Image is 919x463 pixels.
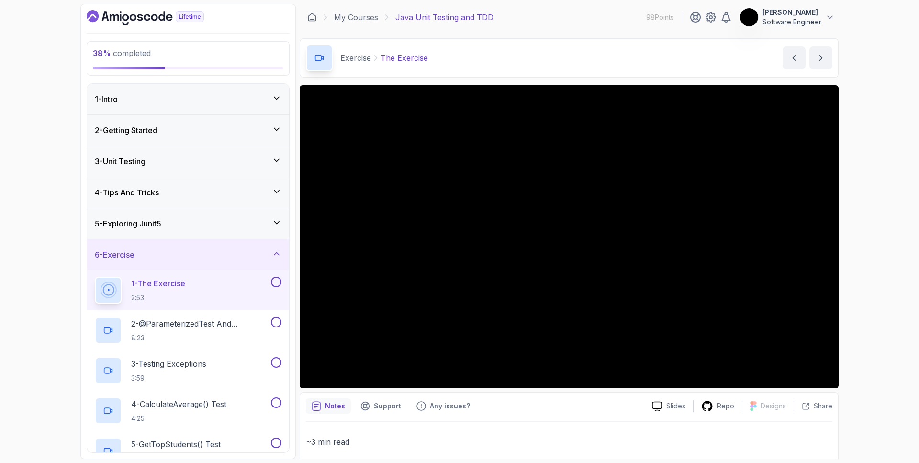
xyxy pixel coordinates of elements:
p: Designs [761,401,786,411]
p: Exercise [340,52,371,64]
h3: 2 - Getting Started [95,124,157,136]
p: 98 Points [646,12,674,22]
button: 4-calculateAverage() Test4:25 [95,397,281,424]
span: completed [93,48,151,58]
p: 2:53 [131,293,185,303]
p: Slides [666,401,685,411]
p: 1 - The Exercise [131,278,185,289]
button: notes button [306,398,351,414]
h3: 6 - Exercise [95,249,134,260]
p: 3 - Testing Exceptions [131,358,206,370]
a: My Courses [334,11,378,23]
p: 4 - calculateAverage() Test [131,398,226,410]
p: 3:59 [131,373,206,383]
h3: 4 - Tips And Tricks [95,187,159,198]
h3: 5 - Exploring Junit5 [95,218,161,229]
button: 2-@ParameterizedTest and @CsvSource8:23 [95,317,281,344]
p: Share [814,401,832,411]
button: 3-Unit Testing [87,146,289,177]
p: [PERSON_NAME] [762,8,821,17]
iframe: 1 - The Exercise [300,85,839,388]
button: user profile image[PERSON_NAME]Software Engineer [740,8,835,27]
a: Dashboard [87,10,226,25]
p: ~3 min read [306,435,832,449]
p: Notes [325,401,345,411]
iframe: chat widget [860,403,919,449]
button: 6-Exercise [87,239,289,270]
p: Any issues? [430,401,470,411]
button: 1-Intro [87,84,289,114]
h3: 1 - Intro [95,93,118,105]
h3: 3 - Unit Testing [95,156,146,167]
p: 8:23 [131,333,269,343]
p: Repo [717,401,734,411]
button: next content [809,46,832,69]
button: 5-Exploring Junit5 [87,208,289,239]
p: The Exercise [381,52,428,64]
a: Slides [644,401,693,411]
button: Feedback button [411,398,476,414]
button: 4-Tips And Tricks [87,177,289,208]
p: Software Engineer [762,17,821,27]
p: Support [374,401,401,411]
button: Share [794,401,832,411]
p: 5 - getTopStudents() Test [131,439,221,450]
button: Support button [355,398,407,414]
a: Dashboard [307,12,317,22]
span: 38 % [93,48,111,58]
p: 4:25 [131,414,226,423]
p: 2 - @ParameterizedTest and @CsvSource [131,318,269,329]
button: 3-Testing Exceptions3:59 [95,357,281,384]
img: user profile image [740,8,758,26]
button: 1-The Exercise2:53 [95,277,281,304]
a: Repo [694,400,742,412]
button: previous content [783,46,806,69]
button: 2-Getting Started [87,115,289,146]
p: Java Unit Testing and TDD [395,11,493,23]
